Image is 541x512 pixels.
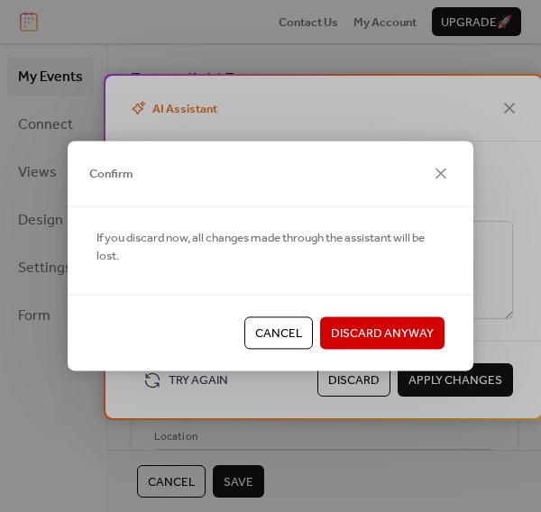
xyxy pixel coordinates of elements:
[96,229,445,266] span: If you discard now, all changes made through the assistant will be lost.
[320,316,445,349] button: Discard Anyway
[255,325,302,343] span: Cancel
[89,165,133,183] span: Confirm
[244,316,313,349] button: Cancel
[331,325,434,343] span: Discard Anyway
